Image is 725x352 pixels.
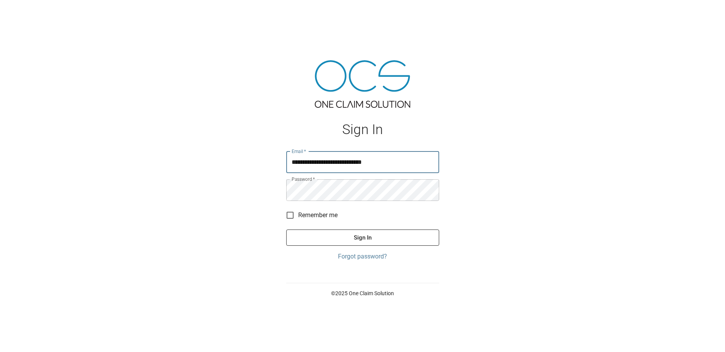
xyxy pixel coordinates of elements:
[286,230,439,246] button: Sign In
[315,60,410,108] img: ocs-logo-tra.png
[9,5,40,20] img: ocs-logo-white-transparent.png
[292,176,315,182] label: Password
[286,289,439,297] p: © 2025 One Claim Solution
[286,252,439,261] a: Forgot password?
[292,148,306,155] label: Email
[298,211,338,220] span: Remember me
[286,122,439,138] h1: Sign In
